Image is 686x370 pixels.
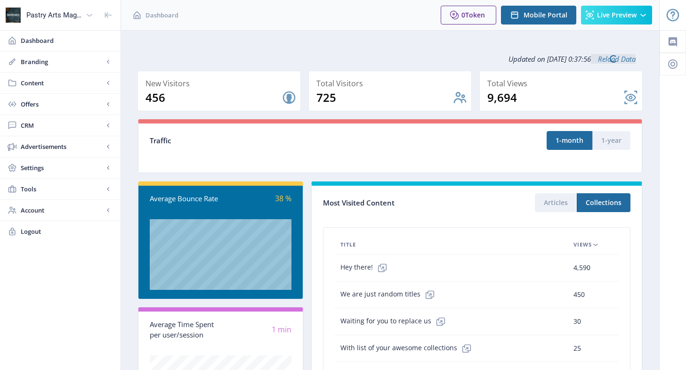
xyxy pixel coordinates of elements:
span: 38 % [275,193,291,204]
div: Total Views [487,77,638,90]
span: Mobile Portal [524,11,567,19]
div: New Visitors [145,77,297,90]
span: Settings [21,163,104,173]
span: Token [465,10,485,19]
div: 1 min [220,324,291,335]
img: properties.app_icon.png [6,8,21,23]
button: Live Preview [581,6,652,25]
span: Advertisements [21,142,104,151]
span: Live Preview [597,11,637,19]
span: Account [21,206,104,215]
div: Most Visited Content [323,196,477,210]
span: Tools [21,184,104,194]
button: Mobile Portal [501,6,576,25]
span: With list of your awesome collections [340,339,476,358]
button: Articles [535,193,577,212]
span: Views [573,239,592,250]
div: Pastry Arts Magazine [26,5,82,25]
span: 30 [573,316,581,327]
span: Branding [21,57,104,66]
span: Dashboard [21,36,113,45]
div: Total Visitors [316,77,468,90]
span: Waiting for you to replace us [340,312,450,331]
span: Title [340,239,356,250]
button: Collections [577,193,630,212]
div: 725 [316,90,452,105]
span: Logout [21,227,113,236]
button: 1-month [547,131,592,150]
span: 450 [573,289,585,300]
button: 0Token [441,6,496,25]
span: We are just random titles [340,285,439,304]
a: Reload Data [591,54,636,64]
div: Average Bounce Rate [150,193,220,204]
span: Offers [21,99,104,109]
button: 1-year [592,131,630,150]
span: Content [21,78,104,88]
span: 4,590 [573,262,590,273]
div: 9,694 [487,90,623,105]
span: 25 [573,343,581,354]
span: CRM [21,121,104,130]
div: Traffic [150,135,390,146]
div: Average Time Spent per user/session [150,319,220,340]
div: Updated on [DATE] 0:37:56 [137,47,643,71]
div: 456 [145,90,282,105]
span: Hey there! [340,258,392,277]
span: Dashboard [145,10,178,20]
